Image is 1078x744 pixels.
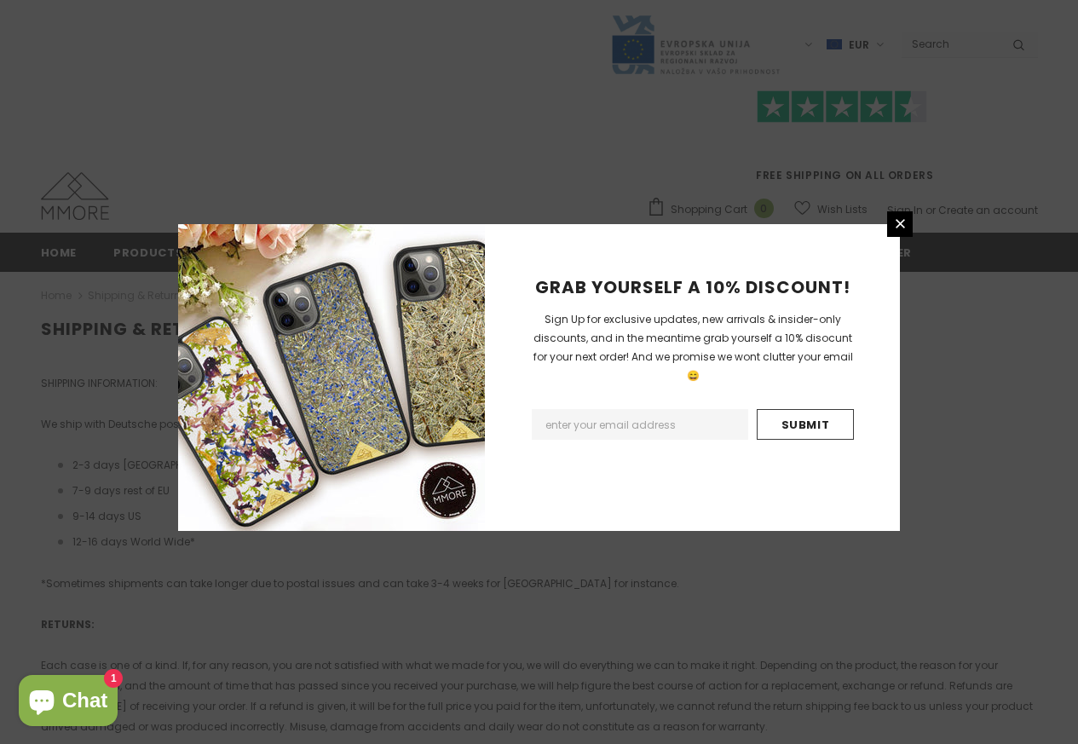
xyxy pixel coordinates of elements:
[535,275,850,299] span: GRAB YOURSELF A 10% DISCOUNT!
[757,409,854,440] input: Submit
[887,211,913,237] a: Close
[533,312,853,383] span: Sign Up for exclusive updates, new arrivals & insider-only discounts, and in the meantime grab yo...
[532,409,748,440] input: Email Address
[14,675,123,730] inbox-online-store-chat: Shopify online store chat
